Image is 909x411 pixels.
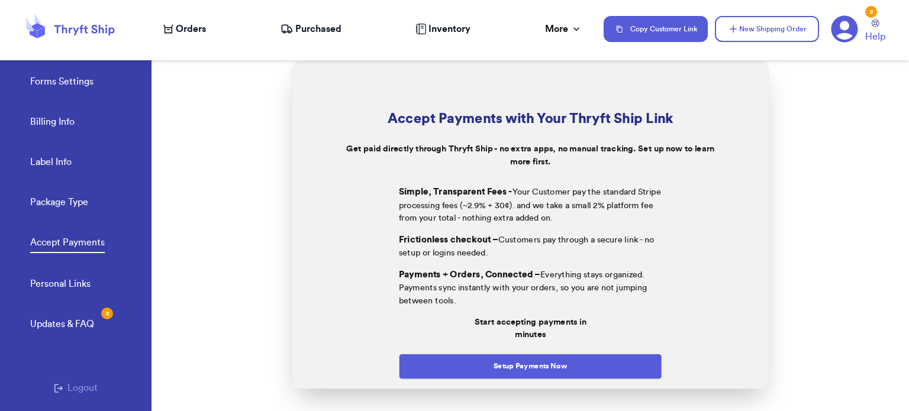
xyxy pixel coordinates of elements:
div: Start accepting payments in minutes [399,315,662,341]
a: Updates & FAQ2 [30,317,94,334]
span: Purchased [295,22,341,36]
a: Purchased [281,22,341,36]
span: Help [865,30,885,44]
div: More [545,22,582,36]
button: Logout [54,381,98,395]
p: Everything stays organized. Payments sync instantly with your orders, so you are not jumping betw... [399,267,662,306]
p: Get paid directly through Thryft Ship - no extra apps, no manual tracking. Set up now to learn mo... [322,143,739,168]
h2: Accept Payments with Your Thryft Ship Link [322,109,739,130]
button: New Shipping Order [715,16,819,42]
span: Payments + Orders, Connected – [399,270,540,279]
button: Copy Customer Link [604,16,708,42]
p: Your Customer pay the standard Stripe processing fees (~2.9% + 30¢). and we take a small 2% platf... [399,185,662,224]
a: Billing Info [30,115,75,131]
a: Package Type [30,195,88,212]
button: Setup Payments Now [399,353,662,378]
a: Forms Settings [30,75,94,91]
div: 2 [865,6,877,18]
span: Simple, Transparent Fees - [399,187,512,196]
a: 2 [831,15,858,43]
p: Customers pay through a secure link - no setup or logins needed. [399,232,662,259]
span: Frictionless checkout – [399,235,498,244]
a: Inventory [415,22,470,36]
div: 2 [101,308,113,319]
span: Inventory [428,22,470,36]
span: Orders [176,22,206,36]
a: Orders [163,22,206,36]
a: Accept Payments [30,235,105,253]
a: Label Info [30,155,72,171]
a: Help [865,20,885,44]
div: Updates & FAQ [30,317,94,331]
a: Personal Links [30,277,91,293]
